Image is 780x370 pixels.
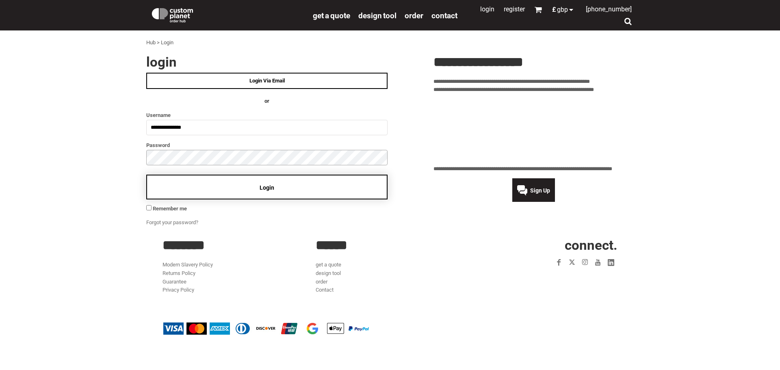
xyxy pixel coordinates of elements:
[162,287,194,293] a: Privacy Policy
[186,322,207,335] img: Mastercard
[233,322,253,335] img: Diners Club
[146,2,309,26] a: Custom Planet
[249,78,285,84] span: Login Via Email
[316,287,334,293] a: Contact
[146,55,388,69] h2: Login
[469,238,617,252] h2: CONNECT.
[530,187,550,194] span: Sign Up
[146,73,388,89] a: Login Via Email
[316,279,327,285] a: order
[157,39,160,47] div: >
[146,205,152,210] input: Remember me
[210,322,230,335] img: American Express
[316,270,341,276] a: design tool
[256,322,276,335] img: Discover
[349,326,369,331] img: PayPal
[146,219,198,225] a: Forgot your password?
[150,6,195,22] img: Custom Planet
[162,262,213,268] a: Modern Slavery Policy
[313,11,350,20] a: get a quote
[316,262,341,268] a: get a quote
[325,322,346,335] img: Apple Pay
[146,97,388,106] h4: OR
[504,5,525,13] a: Register
[146,110,388,120] label: Username
[302,322,323,335] img: Google Pay
[480,5,494,13] a: Login
[358,11,396,20] a: design tool
[431,11,457,20] a: Contact
[153,206,187,212] span: Remember me
[433,99,634,160] iframe: Customer reviews powered by Trustpilot
[405,11,423,20] a: order
[505,274,617,283] iframe: Customer reviews powered by Trustpilot
[260,184,274,191] span: Login
[552,6,557,13] span: £
[146,141,388,150] label: Password
[161,39,173,47] div: Login
[146,39,156,45] a: Hub
[162,279,186,285] a: Guarantee
[279,322,299,335] img: China UnionPay
[557,6,568,13] span: GBP
[163,322,184,335] img: Visa
[586,5,632,13] span: [PHONE_NUMBER]
[162,270,195,276] a: Returns Policy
